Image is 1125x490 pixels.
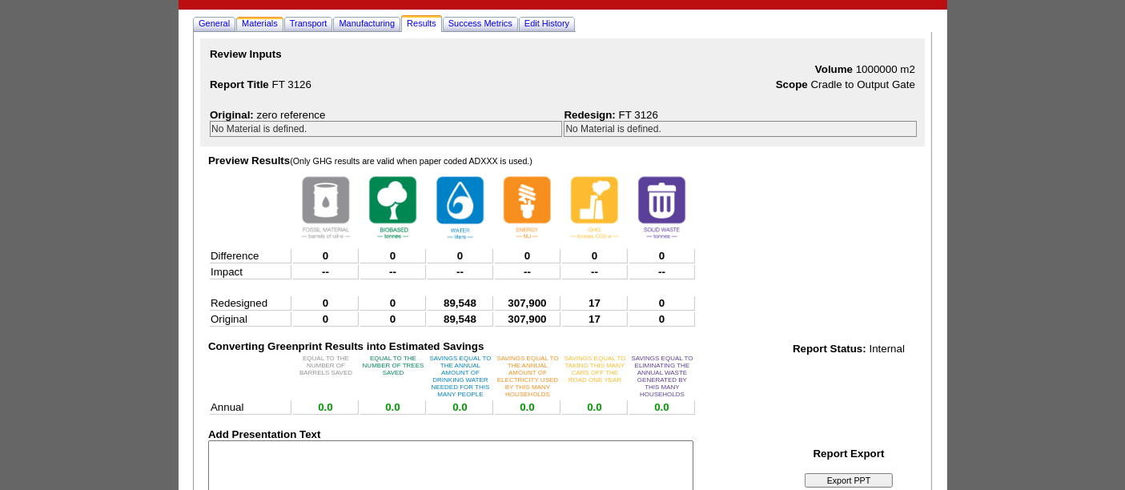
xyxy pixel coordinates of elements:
span: 0 [592,250,597,262]
td: Difference [210,249,291,263]
span: 0.0 [318,401,333,413]
span: (Only GHG results are valid when paper coded ADXXX is used.) [290,156,532,166]
td: Impact [210,265,291,279]
td: No Material is defined. [211,122,561,136]
a: Materials [239,15,281,32]
span: 0.0 [587,401,602,413]
span: 0 [323,250,328,262]
img: Water_Metric.png [428,169,492,247]
td: Review Inputs [208,46,917,62]
span: zero reference [257,109,326,121]
a: Edit History [521,15,573,32]
span: Preview Results [208,155,532,167]
span: 17 [589,297,601,309]
span: Add Presentation Text [208,428,320,440]
span: 0.0 [520,401,535,413]
span: EQUAL TO THE NUMBER OF TREES SAVED [363,355,424,376]
span: FT 3126 [619,109,658,121]
span: 0.0 [654,401,669,413]
span: 0 [390,250,396,262]
a: Success Metrics [445,15,516,32]
span: Transport [290,18,327,28]
span: 0 [390,313,396,325]
span: -- [658,266,665,278]
span: -- [389,266,396,278]
td: Annual [210,400,291,415]
span: SAVINGS EQUAL TO ELIMINATING THE ANNUAL WASTE GENERATED BY THIS MANY HOUSEHOLDS [631,355,693,398]
span: Redesign: [564,109,615,121]
img: Energy_Metric.png [496,169,560,246]
input: Export PPT [805,473,893,488]
span: Original: [210,109,254,121]
span: Results [407,18,436,28]
span: 0.0 [385,401,400,413]
img: Bio_Metric.png [361,169,425,246]
span: 0 [323,313,328,325]
td: No Material is defined. [565,122,915,136]
span: 307,900 [508,297,546,309]
b: Scope [776,78,808,90]
img: SolidWaste_Metric.png [630,169,694,246]
span: -- [591,266,598,278]
span: Internal [870,343,905,355]
span: -- [524,266,531,278]
span: Success Metrics [448,18,512,28]
span: EQUAL TO THE NUMBER OF BARRELS SAVED [299,355,352,376]
span: SAVINGS EQUAL TO TAKING THIS MANY CARS OFF THE ROAD ONE YEAR [564,355,625,384]
a: Manufacturing [335,15,398,32]
span: FT 3126 [272,78,311,90]
span: 307,900 [508,313,546,325]
span: 0 [323,297,328,309]
span: 0 [659,313,665,325]
span: Converting Greenprint Results into Estimated Savings [208,340,484,352]
a: Transport [287,15,331,32]
b: Volume [815,63,853,75]
span: Materials [242,18,278,28]
span: Report Status: [793,343,866,355]
span: General [199,18,230,28]
span: SAVINGS EQUAL TO THE ANNUAL AMOUNT OF DRINKING WATER NEEDED FOR THIS MANY PEOPLE [429,355,491,398]
span: Cradle to Output Gate [811,78,915,90]
img: GHG.png [563,169,627,246]
span: 0 [659,250,665,262]
a: General [195,15,233,32]
span: Manufacturing [339,18,395,28]
span: 89,548 [444,313,476,325]
span: SAVINGS EQUAL TO THE ANNUAL AMOUNT OF ELECTRICITY USED BY THIS MANY HOUSEHOLDS [496,355,558,398]
span: Edit History [524,18,569,28]
td: Original [210,312,291,327]
span: 0 [659,297,665,309]
span: 17 [589,313,601,325]
span: -- [322,266,329,278]
b: Report Title [210,78,269,90]
span: -- [456,266,464,278]
td: Redesigned [210,296,291,311]
span: 0.0 [452,401,468,413]
span: 0 [390,297,396,309]
b: Report Export [814,448,885,460]
span: 89,548 [444,297,476,309]
span: 0 [524,250,530,262]
img: Fossil.png [294,169,358,246]
a: Results [404,15,440,32]
span: 1000000 m2 [856,63,915,75]
span: 0 [457,250,463,262]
